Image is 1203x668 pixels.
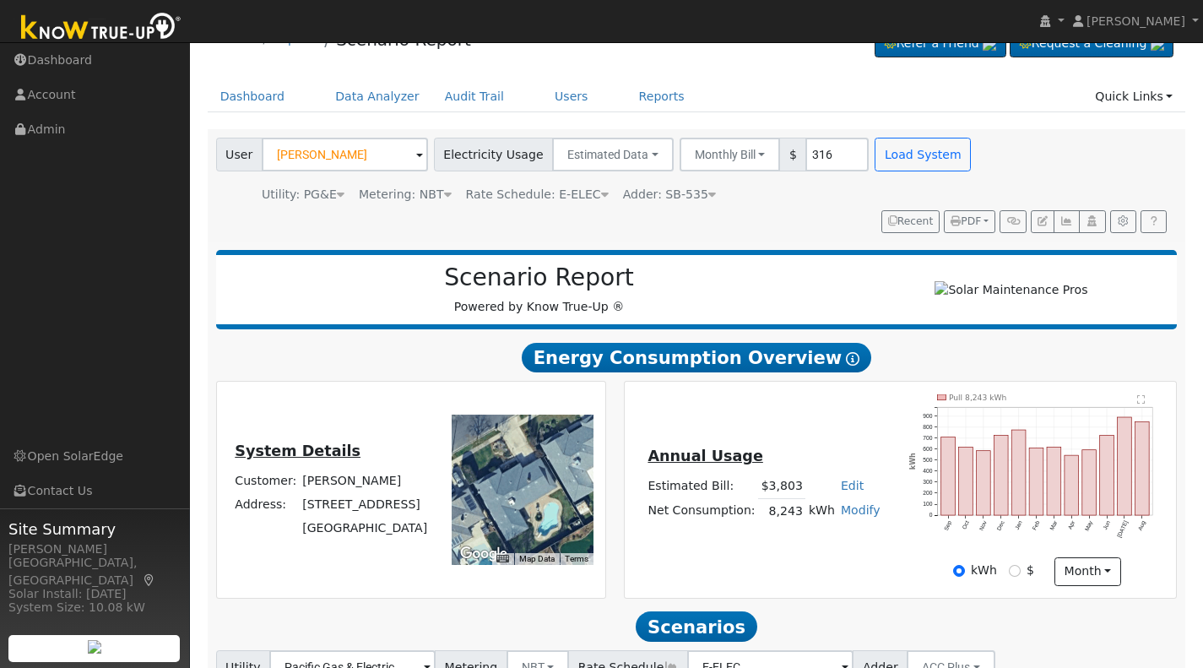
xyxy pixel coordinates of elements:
[225,263,854,316] div: Powered by Know True-Up ®
[466,187,609,201] span: Alias: None
[996,519,1006,530] text: Dec
[1009,565,1021,577] input: $
[924,446,933,452] text: 600
[1012,430,1027,515] rect: onclick=""
[841,503,881,517] a: Modify
[1067,519,1077,530] text: Apr
[909,453,917,470] text: kWh
[626,81,697,112] a: Reports
[273,32,318,46] a: Reports
[1110,210,1136,234] button: Settings
[1032,519,1041,531] text: Feb
[924,424,933,430] text: 800
[924,457,933,463] text: 500
[300,469,431,492] td: [PERSON_NAME]
[636,611,756,642] span: Scenarios
[841,479,864,492] a: Edit
[951,215,981,227] span: PDF
[1054,210,1080,234] button: Multi-Series Graph
[8,599,181,616] div: System Size: 10.08 kW
[1082,81,1185,112] a: Quick Links
[262,138,428,171] input: Select a User
[235,443,360,459] u: System Details
[456,543,512,565] a: Open this area in Google Maps (opens a new window)
[216,138,263,171] span: User
[971,562,997,579] label: kWh
[881,210,940,234] button: Recent
[552,138,674,171] button: Estimated Data
[645,499,758,524] td: Net Consumption:
[758,499,805,524] td: 8,243
[208,81,298,112] a: Dashboard
[300,493,431,517] td: [STREET_ADDRESS]
[8,585,181,603] div: Solar Install: [DATE]
[496,553,508,565] button: Keyboard shortcuts
[1103,519,1112,530] text: Jun
[924,501,933,507] text: 100
[359,186,452,204] div: Metering: NBT
[924,412,933,418] text: 900
[978,519,989,530] text: Nov
[232,493,300,517] td: Address:
[623,186,716,204] div: Adder: SB-535
[1086,14,1185,28] span: [PERSON_NAME]
[13,9,190,47] img: Know True-Up
[8,554,181,589] div: [GEOGRAPHIC_DATA], [GEOGRAPHIC_DATA]
[519,553,555,565] button: Map Data
[322,81,432,112] a: Data Analyzer
[1151,37,1164,51] img: retrieve
[232,469,300,492] td: Customer:
[300,517,431,540] td: [GEOGRAPHIC_DATA]
[1079,210,1105,234] button: Login As
[994,435,1009,515] rect: onclick=""
[1047,447,1061,515] rect: onclick=""
[1137,519,1147,531] text: Aug
[1030,448,1044,515] rect: onclick=""
[1027,562,1034,579] label: $
[1010,30,1173,58] a: Request a Cleaning
[645,475,758,499] td: Estimated Bill:
[142,573,157,587] a: Map
[758,475,805,499] td: $3,803
[1141,210,1167,234] a: Help Link
[1082,449,1097,514] rect: onclick=""
[935,281,1087,299] img: Solar Maintenance Pros
[1065,455,1079,515] rect: onclick=""
[8,518,181,540] span: Site Summary
[456,543,512,565] img: Google
[929,512,933,518] text: 0
[432,81,517,112] a: Audit Trail
[941,437,956,515] rect: onclick=""
[924,479,933,485] text: 300
[875,30,1006,58] a: Refer a Friend
[1116,519,1130,539] text: [DATE]
[1138,394,1146,404] text: 
[1054,557,1121,586] button: month
[779,138,806,171] span: $
[977,450,991,514] rect: onclick=""
[1000,210,1026,234] button: Generate Report Link
[875,138,971,171] button: Load System
[953,565,965,577] input: kWh
[1118,417,1132,515] rect: onclick=""
[983,37,996,51] img: retrieve
[522,343,871,373] span: Energy Consumption Overview
[924,435,933,441] text: 700
[949,392,1007,401] text: Pull 8,243 kWh
[1014,519,1023,530] text: Jan
[1135,421,1150,515] rect: onclick=""
[565,554,588,563] a: Terms (opens in new tab)
[8,540,181,558] div: [PERSON_NAME]
[219,32,257,46] a: Admin
[233,263,845,292] h2: Scenario Report
[88,640,101,654] img: retrieve
[1049,519,1059,530] text: Mar
[924,468,933,474] text: 400
[1084,519,1095,532] text: May
[846,352,859,366] i: Show Help
[648,448,762,464] u: Annual Usage
[943,519,953,531] text: Sep
[959,447,973,515] rect: onclick=""
[262,186,344,204] div: Utility: PG&E
[924,490,933,496] text: 200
